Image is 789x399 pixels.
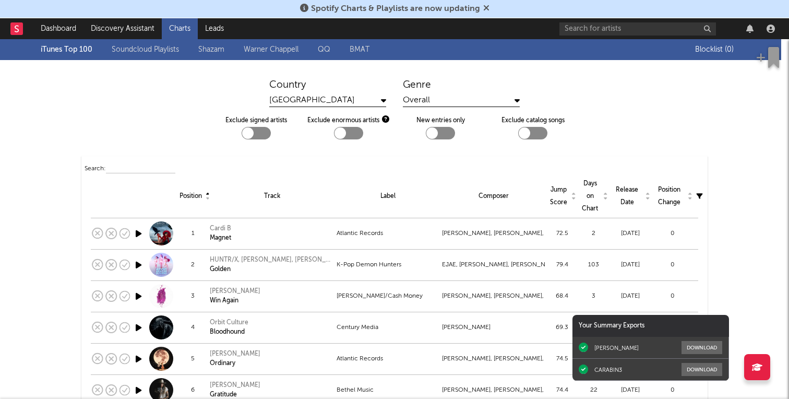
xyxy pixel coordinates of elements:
td: [DATE] [609,218,652,249]
div: Position Change [654,184,691,209]
div: Atlantic Records [337,353,440,365]
span: Dismiss [483,5,489,13]
a: Soundcloud Playlists [112,43,179,56]
div: [PERSON_NAME], [PERSON_NAME], [PERSON_NAME], [PERSON_NAME] [442,290,545,302]
a: [PERSON_NAME]Ordinary [210,349,260,368]
a: [PERSON_NAME]Win Again [210,287,260,306]
input: Search for artists [559,22,716,36]
td: 72.5 [546,218,578,249]
div: Orbit Culture [210,318,248,327]
span: Spotify Charts & Playlists are now updating [311,5,480,13]
span: Blocklist [695,46,740,53]
div: [PERSON_NAME] [594,344,639,351]
div: 3 [579,290,608,302]
div: EJAE, [PERSON_NAME], [PERSON_NAME], [PERSON_NAME], [PERSON_NAME], [PERSON_NAME], [PERSON_NAME] [442,259,545,271]
td: 0 [652,280,694,312]
div: 1 [178,227,208,240]
div: 2 [579,227,608,240]
div: 103 [579,259,608,271]
a: Shazam [198,43,224,56]
div: 2 [178,259,208,271]
div: [PERSON_NAME] [210,349,260,359]
div: Jump Score [549,184,576,209]
div: Magnet [210,233,231,243]
div: 22 [579,384,608,396]
td: 0 [652,312,694,343]
div: Ordinary [210,359,260,368]
div: CARABIN3 [594,366,622,373]
a: Discovery Assistant [83,18,162,39]
a: Warner Chappell [244,43,298,56]
a: Dashboard [33,18,83,39]
a: Cardi BMagnet [210,224,231,243]
td: 0 [652,249,694,280]
span: Search: [85,166,106,172]
a: Leads [198,18,231,39]
div: Your Summary Exports [572,315,729,337]
a: HUNTR/X, [PERSON_NAME], [PERSON_NAME], REI AMI & KPop Demon Hunters CastGolden [210,255,334,274]
div: Track [211,190,332,203]
div: [PERSON_NAME] [210,381,260,390]
div: 5 [178,353,208,365]
div: Country [269,79,386,91]
div: Win Again [210,296,260,306]
div: Label [338,190,438,203]
div: 3 [178,290,208,302]
div: Composer [444,190,544,203]
div: Genre [403,79,520,91]
label: New entries only [416,114,465,127]
div: [PERSON_NAME] [210,287,260,296]
a: BMAT [350,43,369,56]
td: [DATE] [609,280,652,312]
div: HUNTR/X, [PERSON_NAME], [PERSON_NAME], REI AMI & KPop Demon Hunters Cast [210,255,334,265]
button: Exclude enormous artists [382,115,389,123]
div: 6 [178,384,208,396]
span: ( 0 ) [725,43,740,56]
a: QQ [318,43,330,56]
div: [PERSON_NAME], [PERSON_NAME], [PERSON_NAME], [PERSON_NAME] [PERSON_NAME], [PERSON_NAME], [PERSON_... [442,227,545,240]
div: Bloodhound [210,327,248,337]
div: 4 [178,321,208,334]
a: Charts [162,18,198,39]
td: [DATE] [609,249,652,280]
a: Orbit CultureBloodhound [210,318,248,337]
div: Overall [403,94,520,107]
button: Download [682,341,722,354]
div: [PERSON_NAME]/Cash Money [337,290,440,302]
div: [PERSON_NAME], [PERSON_NAME], [PERSON_NAME] [PERSON_NAME] [442,353,545,365]
button: Download [682,363,722,376]
td: 74.5 [546,343,578,374]
div: Cardi B [210,224,231,233]
div: Atlantic Records [337,227,440,240]
td: [DATE] [609,312,652,343]
div: K-Pop Demon Hunters [337,259,440,271]
td: 0 [652,218,694,249]
div: Days on Chart [580,178,607,215]
div: Position [180,190,206,203]
div: [PERSON_NAME], [PERSON_NAME], [PERSON_NAME] [442,384,545,396]
label: Exclude catalog songs [501,114,565,127]
div: [GEOGRAPHIC_DATA] [269,94,386,107]
label: Exclude signed artists [225,114,287,127]
td: 79.4 [546,249,578,280]
div: [PERSON_NAME] [442,321,545,334]
div: Exclude enormous artists [307,114,389,127]
td: 69.3 [546,312,578,343]
div: Golden [210,265,334,274]
td: 68.4 [546,280,578,312]
div: Bethel Music [337,384,440,396]
div: Release Date [612,184,649,209]
div: Century Media [337,321,440,334]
